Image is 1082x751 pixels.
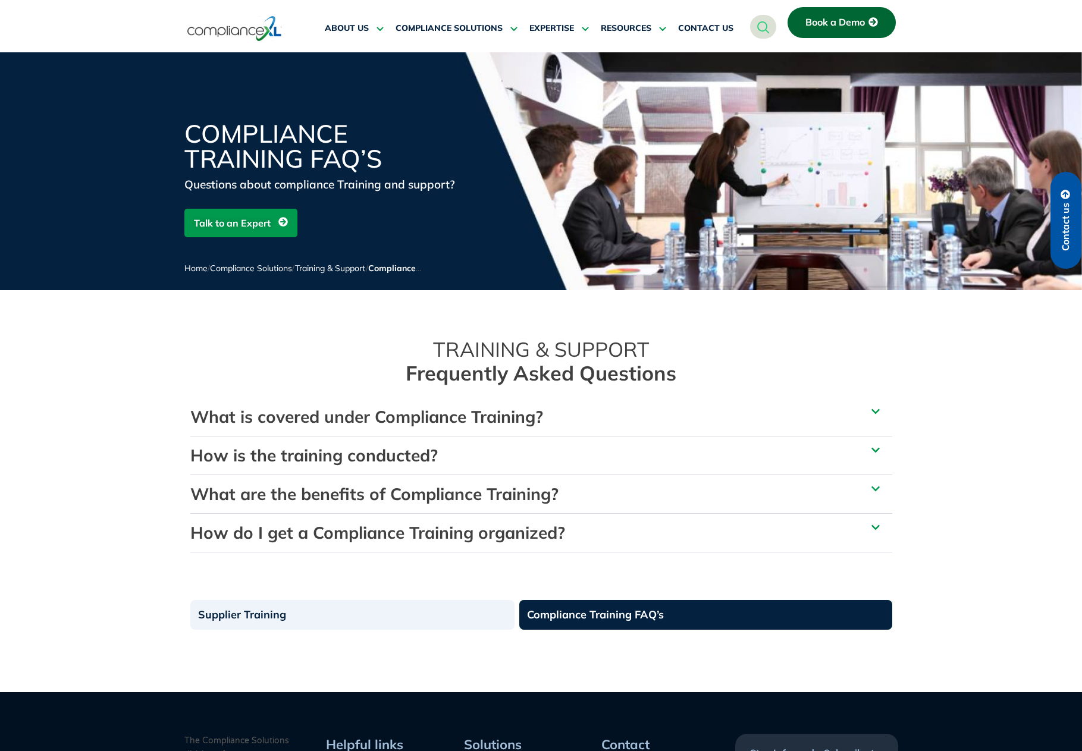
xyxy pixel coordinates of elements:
a: Book a Demo [788,7,896,38]
span: CONTACT US [678,23,733,34]
a: How is the training conducted? [190,445,438,466]
a: CONTACT US [678,14,733,43]
a: What are the benefits of Compliance Training? [190,483,559,504]
a: EXPERTISE [529,14,589,43]
h2: TRAINING & SUPPORT [190,338,892,385]
a: RESOURCES [601,14,666,43]
span: Book a Demo [805,17,865,28]
a: ABOUT US [325,14,384,43]
a: Talk to an Expert [184,209,297,237]
a: What is covered under Compliance Training? [190,406,543,427]
a: Supplier Training [190,600,515,630]
a: Compliance Training FAQ’s [519,600,892,630]
div: What is covered under Compliance Training? [190,398,892,436]
b: Frequently Asked Questions [406,360,676,386]
span: / / / [184,263,477,274]
img: logo-one.svg [187,15,282,42]
div: What are the benefits of Compliance Training? [190,475,892,513]
span: COMPLIANCE SOLUTIONS [396,23,503,34]
span: Contact us [1061,203,1071,251]
div: Questions about compliance Training and support? [184,176,470,193]
span: ABOUT US [325,23,369,34]
a: COMPLIANCE SOLUTIONS [396,14,518,43]
div: How is the training conducted? [190,436,892,475]
span: RESOURCES [601,23,651,34]
a: How do I get a Compliance Training organized? [190,522,565,543]
span: Compliance Training FAQ’s [368,263,477,274]
a: Home [184,263,208,274]
span: Talk to an Expert [194,212,271,234]
span: EXPERTISE [529,23,574,34]
a: navsearch-button [750,15,776,39]
a: Compliance Solutions [210,263,292,274]
div: How do I get a Compliance Training organized? [190,514,892,552]
a: Training & Support [295,263,366,274]
h1: Compliance Training FAQ’s [184,121,470,171]
a: Contact us [1050,172,1081,269]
